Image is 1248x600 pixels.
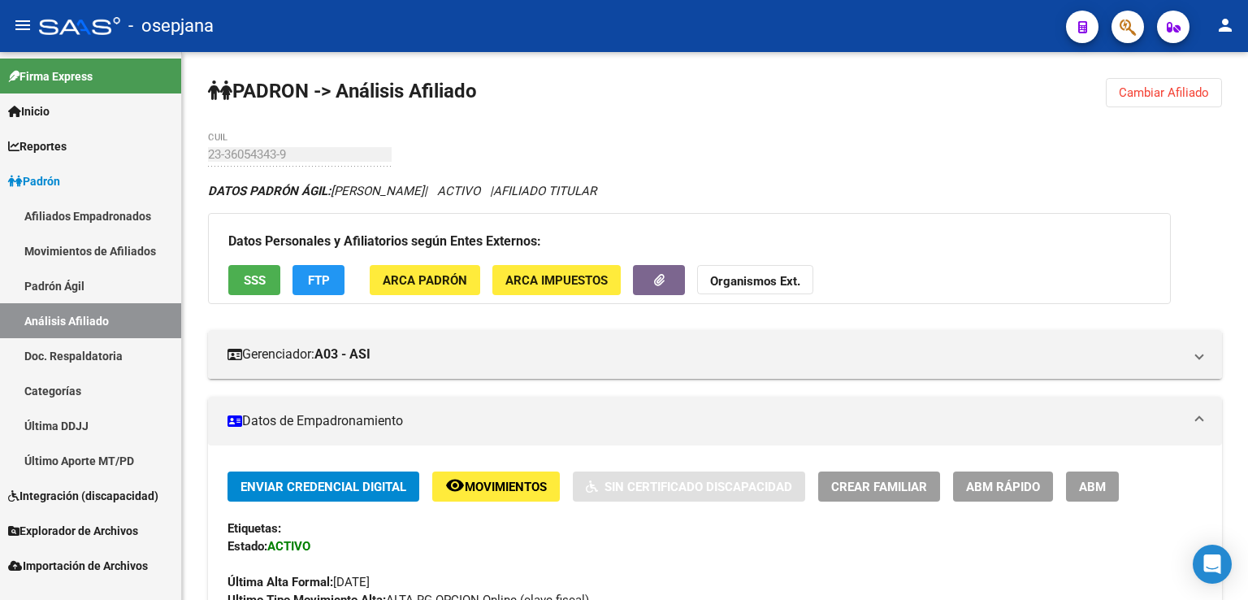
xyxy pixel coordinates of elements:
[370,265,480,295] button: ARCA Padrón
[228,230,1150,253] h3: Datos Personales y Afiliatorios según Entes Externos:
[573,472,805,502] button: Sin Certificado Discapacidad
[13,15,32,35] mat-icon: menu
[1215,15,1235,35] mat-icon: person
[966,480,1040,494] span: ABM Rápido
[493,184,596,198] span: AFILIADO TITULAR
[227,412,1183,430] mat-panel-title: Datos de Empadronamiento
[228,265,280,295] button: SSS
[227,539,267,554] strong: Estado:
[314,346,370,363] strong: A03 - ASI
[445,476,465,495] mat-icon: remove_red_eye
[8,557,148,575] span: Importación de Archivos
[505,273,608,288] span: ARCA Impuestos
[308,273,330,288] span: FTP
[604,480,792,494] span: Sin Certificado Discapacidad
[1119,85,1209,100] span: Cambiar Afiliado
[492,265,621,295] button: ARCA Impuestos
[710,274,800,289] strong: Organismos Ext.
[1193,545,1232,584] div: Open Intercom Messenger
[465,480,547,494] span: Movimientos
[292,265,344,295] button: FTP
[8,522,138,540] span: Explorador de Archivos
[208,330,1222,379] mat-expansion-panel-header: Gerenciador:A03 - ASI
[8,172,60,190] span: Padrón
[208,184,596,198] i: | ACTIVO |
[227,575,333,589] strong: Última Alta Formal:
[1066,472,1119,502] button: ABM
[831,480,927,494] span: Crear Familiar
[8,137,67,155] span: Reportes
[240,480,406,494] span: Enviar Credencial Digital
[208,397,1222,446] mat-expansion-panel-header: Datos de Empadronamiento
[1106,78,1222,107] button: Cambiar Afiliado
[227,346,1183,363] mat-panel-title: Gerenciador:
[244,273,266,288] span: SSS
[8,67,93,85] span: Firma Express
[227,575,370,589] span: [DATE]
[8,102,50,120] span: Inicio
[8,487,158,505] span: Integración (discapacidad)
[208,184,424,198] span: [PERSON_NAME]
[697,265,813,295] button: Organismos Ext.
[208,80,477,102] strong: PADRON -> Análisis Afiliado
[227,521,281,536] strong: Etiquetas:
[208,184,331,198] strong: DATOS PADRÓN ÁGIL:
[818,472,940,502] button: Crear Familiar
[953,472,1053,502] button: ABM Rápido
[128,8,214,44] span: - osepjana
[227,472,419,502] button: Enviar Credencial Digital
[267,539,310,554] strong: ACTIVO
[383,273,467,288] span: ARCA Padrón
[432,472,560,502] button: Movimientos
[1079,480,1106,494] span: ABM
